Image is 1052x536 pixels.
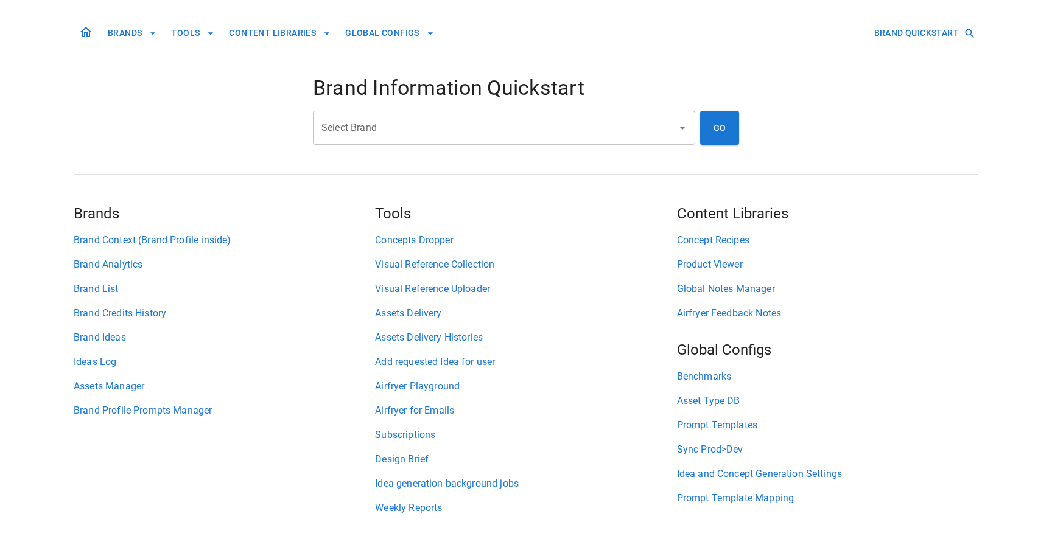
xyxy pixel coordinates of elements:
[166,22,219,44] button: TOOLS
[375,233,676,248] a: Concepts Dropper
[74,233,375,248] a: Brand Context (Brand Profile inside)
[375,379,676,394] a: Airfryer Playground
[375,403,676,418] a: Airfryer for Emails
[375,257,676,272] a: Visual Reference Collection
[74,355,375,369] a: Ideas Log
[375,306,676,321] a: Assets Delivery
[375,204,676,223] h5: Tools
[677,394,978,408] a: Asset Type DB
[375,476,676,491] a: Idea generation background jobs
[677,369,978,384] a: Benchmarks
[375,452,676,467] a: Design Brief
[375,355,676,369] a: Add requested Idea for user
[677,306,978,321] a: Airfryer Feedback Notes
[340,22,439,44] button: GLOBAL CONFIGS
[375,501,676,515] a: Weekly Reports
[677,204,978,223] h5: Content Libraries
[375,428,676,442] a: Subscriptions
[74,403,375,418] a: Brand Profile Prompts Manager
[700,111,739,145] button: GO
[74,379,375,394] a: Assets Manager
[677,282,978,296] a: Global Notes Manager
[313,75,739,101] h4: Brand Information Quickstart
[677,442,978,457] a: Sync Prod>Dev
[674,119,691,136] button: Open
[677,340,978,360] h5: Global Configs
[375,282,676,296] a: Visual Reference Uploader
[74,306,375,321] a: Brand Credits History
[74,204,375,223] h5: Brands
[103,22,161,44] button: BRANDS
[375,330,676,345] a: Assets Delivery Histories
[677,233,978,248] a: Concept Recipes
[224,22,335,44] button: CONTENT LIBRARIES
[74,257,375,272] a: Brand Analytics
[677,491,978,506] a: Prompt Template Mapping
[677,418,978,433] a: Prompt Templates
[74,282,375,296] a: Brand List
[677,467,978,481] a: Idea and Concept Generation Settings
[74,330,375,345] a: Brand Ideas
[869,22,978,44] button: BRAND QUICKSTART
[677,257,978,272] a: Product Viewer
